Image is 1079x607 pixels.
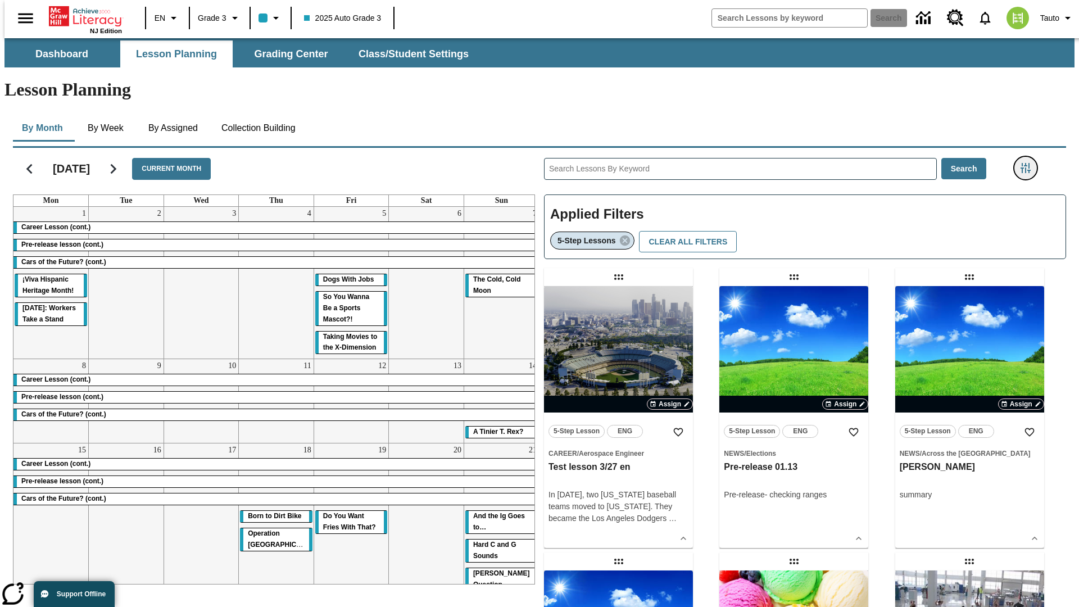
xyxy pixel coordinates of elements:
button: Current Month [132,158,211,180]
button: Assign Choose Dates [998,398,1044,410]
span: ENG [618,425,632,437]
button: Add to Favorites [668,422,688,442]
div: Labor Day: Workers Take a Stand [15,303,87,325]
h3: Test lesson 3/27 en [548,461,688,473]
span: The Cold, Cold Moon [473,275,521,295]
td: September 14, 2025 [464,359,539,443]
button: Show Details [1026,530,1043,547]
div: Born to Dirt Bike [240,511,312,522]
a: Wednesday [191,195,211,206]
span: / [744,450,746,457]
span: Labor Day: Workers Take a Stand [22,304,76,323]
span: NJ Edition [90,28,122,34]
td: September 9, 2025 [89,359,164,443]
div: Taking Movies to the X-Dimension [315,332,388,354]
div: Dogs With Jobs [315,274,388,286]
button: Profile/Settings [1036,8,1079,28]
a: September 12, 2025 [376,359,388,373]
button: Previous [15,155,44,183]
button: 5-Step Lesson [548,425,605,438]
div: ¡Viva Hispanic Heritage Month! [15,274,87,297]
button: Class color is light blue. Change class color [254,8,287,28]
span: Grading Center [254,48,328,61]
a: September 4, 2025 [305,207,314,220]
span: Lesson Planning [136,48,217,61]
div: And the Ig Goes to… [465,511,538,533]
div: Cars of the Future? (cont.) [13,409,539,420]
button: Clear All Filters [639,231,737,253]
div: Pre-release lesson (cont.) [13,239,539,251]
div: Draggable lesson: olga inkwell [960,268,978,286]
div: Do You Want Fries With That? [315,511,388,533]
span: News [900,450,920,457]
span: And the Ig Goes to… [473,512,525,531]
a: Data Center [909,3,940,34]
span: Career Lesson (cont.) [21,223,90,231]
button: Dashboard [6,40,118,67]
button: Show Details [850,530,867,547]
span: / [577,450,579,457]
span: Topic: News/Elections [724,447,864,459]
button: Language: EN, Select a language [149,8,185,28]
span: ENG [793,425,808,437]
a: Home [49,5,122,28]
div: lesson details [895,286,1044,548]
div: Pre-release- checking ranges [724,489,864,501]
span: Taking Movies to the X-Dimension [323,333,377,352]
td: September 11, 2025 [239,359,314,443]
span: Joplin's Question [473,569,530,588]
span: EN [155,12,165,24]
a: Sunday [493,195,510,206]
button: Collection Building [212,115,305,142]
button: 5-Step Lesson [900,425,956,438]
td: September 1, 2025 [13,207,89,359]
span: 2025 Auto Grade 3 [304,12,382,24]
div: Home [49,4,122,34]
div: summary [900,489,1040,501]
a: September 6, 2025 [455,207,464,220]
span: … [669,514,677,523]
div: SubNavbar [4,40,479,67]
a: September 20, 2025 [451,443,464,457]
span: Assign [834,399,856,409]
button: Search [941,158,987,180]
button: 5-Step Lesson [724,425,780,438]
div: SubNavbar [4,38,1075,67]
span: ENG [969,425,983,437]
div: Cars of the Future? (cont.) [13,493,539,505]
div: Operation London Bridge [240,528,312,551]
a: September 11, 2025 [301,359,313,373]
span: Pre-release lesson (cont.) [21,393,103,401]
td: September 10, 2025 [164,359,239,443]
a: September 19, 2025 [376,443,388,457]
h3: olga inkwell [900,461,1040,473]
a: September 18, 2025 [301,443,314,457]
div: Applied Filters [544,194,1066,260]
a: September 17, 2025 [226,443,238,457]
span: Career Lesson (cont.) [21,375,90,383]
span: Cars of the Future? (cont.) [21,258,106,266]
span: / [920,450,922,457]
td: September 5, 2025 [314,207,389,359]
button: Grading Center [235,40,347,67]
span: Grade 3 [198,12,226,24]
span: Cars of the Future? (cont.) [21,495,106,502]
td: September 6, 2025 [389,207,464,359]
div: A Tinier T. Rex? [465,427,538,438]
span: So You Wanna Be a Sports Mascot?! [323,293,369,323]
button: Open side menu [9,2,42,35]
h2: Applied Filters [550,201,1060,228]
button: Next [99,155,128,183]
a: September 9, 2025 [155,359,164,373]
button: By Month [13,115,72,142]
div: lesson details [719,286,868,548]
span: 5-Step Lesson [554,425,600,437]
span: Across the [GEOGRAPHIC_DATA] [922,450,1031,457]
button: Filters Side menu [1014,157,1037,179]
span: A Tinier T. Rex? [473,428,523,436]
div: Pre-release lesson (cont.) [13,476,539,487]
a: September 5, 2025 [380,207,388,220]
span: Assign [1010,399,1032,409]
h1: Lesson Planning [4,79,1075,100]
a: September 15, 2025 [76,443,88,457]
